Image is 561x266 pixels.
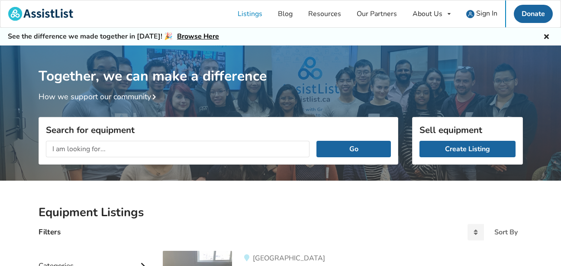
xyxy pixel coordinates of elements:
h3: Search for equipment [46,124,391,136]
div: About Us [413,10,442,17]
h2: Equipment Listings [39,205,523,220]
h4: Filters [39,227,61,237]
a: Resources [300,0,349,27]
a: Browse Here [177,32,219,41]
h5: See the difference we made together in [DATE]! 🎉 [8,32,219,41]
img: assistlist-logo [8,7,73,21]
a: How we support our community [39,91,160,102]
a: Listings [230,0,270,27]
h3: Sell equipment [419,124,516,136]
a: Donate [514,5,553,23]
span: Sign In [476,9,497,18]
a: Create Listing [419,141,516,157]
button: Go [316,141,390,157]
a: Blog [270,0,300,27]
span: [GEOGRAPHIC_DATA] [253,253,325,263]
a: user icon Sign In [458,0,505,27]
a: Our Partners [349,0,405,27]
div: Sort By [494,229,518,236]
h1: Together, we can make a difference [39,45,523,85]
img: user icon [466,10,474,18]
input: I am looking for... [46,141,310,157]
